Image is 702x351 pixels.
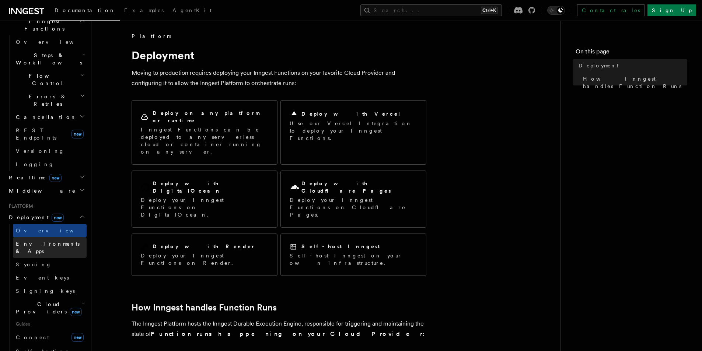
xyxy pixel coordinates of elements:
a: Syncing [13,258,87,271]
span: Versioning [16,148,64,154]
span: Steps & Workflows [13,52,82,66]
span: new [70,308,82,316]
span: Guides [13,318,87,330]
strong: Function runs happening on your Cloud Provider [151,330,423,337]
button: Search...Ctrl+K [360,4,502,16]
h2: Deploy with Cloudflare Pages [301,180,417,194]
span: Overview [16,228,92,234]
p: Deploy your Inngest Functions on Render. [141,252,268,267]
button: Cancellation [13,110,87,124]
kbd: Ctrl+K [481,7,497,14]
span: new [52,214,64,222]
a: Deploy with VercelUse our Vercel Integration to deploy your Inngest Functions. [280,100,426,165]
span: AgentKit [172,7,212,13]
span: Inngest Functions [6,18,80,32]
h2: Deploy with Render [153,243,255,250]
button: Middleware [6,184,87,197]
p: Moving to production requires deploying your Inngest Functions on your favorite Cloud Provider an... [132,68,426,88]
p: The Inngest Platform hosts the Inngest Durable Execution Engine, responsible for triggering and m... [132,319,426,339]
span: Logging [16,161,54,167]
span: Cancellation [13,113,77,121]
p: Deploy your Inngest Functions on Cloudflare Pages. [290,196,417,218]
span: Platform [132,32,171,40]
a: Overview [13,224,87,237]
p: Use our Vercel Integration to deploy your Inngest Functions. [290,120,417,142]
a: Signing keys [13,284,87,298]
span: Deployment [6,214,64,221]
span: How Inngest handles Function Runs [583,75,687,90]
span: Flow Control [13,72,80,87]
button: Steps & Workflows [13,49,87,69]
span: Cloud Providers [13,301,82,315]
span: Realtime [6,174,62,181]
button: Realtimenew [6,171,87,184]
a: Deployment [576,59,687,72]
button: Cloud Providersnew [13,298,87,318]
a: Deploy with RenderDeploy your Inngest Functions on Render. [132,234,277,276]
button: Flow Control [13,69,87,90]
span: new [71,333,84,342]
span: Environments & Apps [16,241,80,254]
span: Deployment [579,62,618,69]
span: Overview [16,39,92,45]
a: Logging [13,158,87,171]
span: Connect [16,334,49,340]
a: Event keys [13,271,87,284]
a: Contact sales [577,4,645,16]
span: Errors & Retries [13,93,80,108]
a: Deploy with DigitalOceanDeploy your Inngest Functions on DigitalOcean. [132,171,277,228]
a: Examples [120,2,168,20]
a: Deploy with Cloudflare PagesDeploy your Inngest Functions on Cloudflare Pages. [280,171,426,228]
h4: On this page [576,47,687,59]
p: Self-host Inngest on your own infrastructure. [290,252,417,267]
a: How Inngest handles Function Runs [580,72,687,93]
a: Deploy on any platform or runtimeInngest Functions can be deployed to any serverless cloud or con... [132,100,277,165]
a: Self-host InngestSelf-host Inngest on your own infrastructure. [280,234,426,276]
p: Deploy your Inngest Functions on DigitalOcean. [141,196,268,218]
a: Environments & Apps [13,237,87,258]
a: REST Endpointsnew [13,124,87,144]
button: Errors & Retries [13,90,87,110]
h2: Self-host Inngest [301,243,380,250]
p: Inngest Functions can be deployed to any serverless cloud or container running on any server. [141,126,268,155]
a: Overview [13,35,87,49]
a: Sign Up [647,4,696,16]
span: new [71,130,84,138]
h1: Deployment [132,49,426,62]
a: Connectnew [13,330,87,345]
span: Middleware [6,187,76,194]
h2: Deploy on any platform or runtime [153,109,268,124]
button: Toggle dark mode [547,6,565,15]
a: Documentation [50,2,120,21]
a: How Inngest handles Function Runs [132,302,277,313]
h2: Deploy with DigitalOcean [153,180,268,194]
span: Platform [6,203,33,209]
a: Versioning [13,144,87,158]
span: Syncing [16,262,52,267]
span: REST Endpoints [16,127,56,141]
span: new [49,174,62,182]
a: AgentKit [168,2,216,20]
svg: Cloudflare [290,182,300,193]
span: Examples [124,7,164,13]
span: Event keys [16,275,69,281]
button: Deploymentnew [6,211,87,224]
span: Signing keys [16,288,75,294]
h2: Deploy with Vercel [301,110,401,117]
div: Inngest Functions [6,35,87,171]
button: Inngest Functions [6,15,87,35]
span: Documentation [55,7,115,13]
